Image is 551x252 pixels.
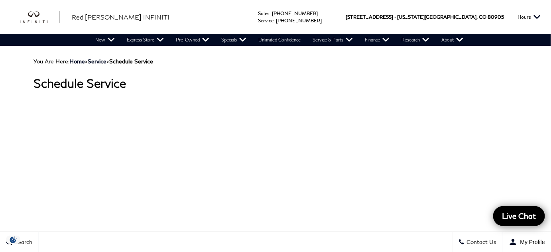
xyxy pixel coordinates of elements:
a: Research [396,34,436,46]
a: About [436,34,470,46]
span: > [88,58,153,65]
div: Breadcrumbs [33,58,518,65]
span: Service [258,18,274,24]
a: [PHONE_NUMBER] [272,10,318,16]
a: Service [88,58,106,65]
img: Opt-Out Icon [4,236,22,244]
span: Contact Us [465,239,497,246]
a: Red [PERSON_NAME] INFINITI [72,12,169,22]
a: Finance [359,34,396,46]
section: Click to Open Cookie Consent Modal [4,236,22,244]
button: Open user profile menu [503,232,551,252]
span: : [270,10,271,16]
a: New [90,34,121,46]
a: Specials [216,34,253,46]
span: : [274,18,275,24]
a: Unlimited Confidence [253,34,307,46]
span: Sales [258,10,270,16]
nav: Main Navigation [90,34,470,46]
span: Live Chat [498,211,540,221]
span: > [69,58,153,65]
a: Express Store [121,34,170,46]
a: [STREET_ADDRESS] • [US_STATE][GEOGRAPHIC_DATA], CO 80905 [346,14,504,20]
span: My Profile [517,239,545,245]
span: Red [PERSON_NAME] INFINITI [72,13,169,21]
h1: Schedule Service [33,77,518,90]
span: You Are Here: [33,58,153,65]
a: Live Chat [493,206,545,226]
a: infiniti [20,11,60,24]
span: Search [12,239,32,246]
a: [PHONE_NUMBER] [276,18,322,24]
a: Service & Parts [307,34,359,46]
a: Pre-Owned [170,34,216,46]
a: Home [69,58,85,65]
strong: Schedule Service [109,58,153,65]
img: INFINITI [20,11,60,24]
